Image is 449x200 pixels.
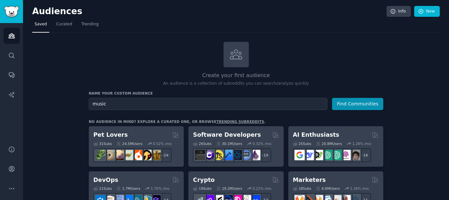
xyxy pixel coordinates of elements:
[253,186,272,191] div: 0.22 % /mo
[35,21,47,27] span: Saved
[216,141,242,146] div: 30.1M Users
[116,186,140,191] div: 1.7M Users
[387,6,411,17] a: Info
[316,141,342,146] div: 20.8M Users
[414,6,440,17] a: New
[250,150,260,160] img: elixir
[193,141,211,146] div: 26 Sub s
[95,150,106,160] img: herpetology
[216,186,242,191] div: 19.2M Users
[93,141,112,146] div: 31 Sub s
[204,150,214,160] img: csharp
[350,186,369,191] div: 1.26 % /mo
[232,150,242,160] img: reactnative
[293,176,326,184] h2: Marketers
[93,176,118,184] h2: DevOps
[341,150,351,160] img: OpenAIDev
[253,141,272,146] div: 0.32 % /mo
[123,150,133,160] img: turtle
[153,141,172,146] div: 0.52 % /mo
[32,6,387,17] h2: Audiences
[357,148,371,162] div: + 18
[304,150,314,160] img: DeepSeek
[158,148,172,162] div: + 24
[257,148,271,162] div: + 19
[322,150,332,160] img: chatgpt_promptDesign
[223,150,233,160] img: iOSProgramming
[114,150,124,160] img: leopardgeckos
[331,150,342,160] img: chatgpt_prompts_
[93,131,128,139] h2: Pet Lovers
[241,150,251,160] img: AskComputerScience
[141,150,152,160] img: PetAdvice
[216,120,264,124] a: trending subreddits
[89,98,327,110] input: Pick a short name, like "Digital Marketers" or "Movie-Goers"
[32,19,49,33] a: Saved
[89,91,383,96] h3: Name your custom audience
[352,141,371,146] div: 1.28 % /mo
[316,186,340,191] div: 6.6M Users
[193,186,211,191] div: 19 Sub s
[332,98,383,110] button: Find Communities
[89,119,266,124] div: No audience in mind? Explore a curated one, or browse .
[89,81,383,87] p: An audience is a collection of subreddits you can search/analyze quickly
[350,150,360,160] img: ArtificalIntelligence
[82,21,99,27] span: Trending
[293,186,311,191] div: 18 Sub s
[151,186,170,191] div: 1.70 % /mo
[116,141,142,146] div: 24.5M Users
[56,21,72,27] span: Curated
[4,6,19,17] img: GummySearch logo
[105,150,115,160] img: ballpython
[79,19,101,33] a: Trending
[193,131,261,139] h2: Software Developers
[132,150,142,160] img: cockatiel
[54,19,75,33] a: Curated
[93,186,112,191] div: 21 Sub s
[213,150,224,160] img: learnjavascript
[195,150,205,160] img: software
[293,131,339,139] h2: AI Enthusiasts
[313,150,323,160] img: AItoolsCatalog
[151,150,161,160] img: dogbreed
[295,150,305,160] img: GoogleGeminiAI
[193,176,215,184] h2: Crypto
[293,141,311,146] div: 25 Sub s
[89,71,383,80] h2: Create your first audience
